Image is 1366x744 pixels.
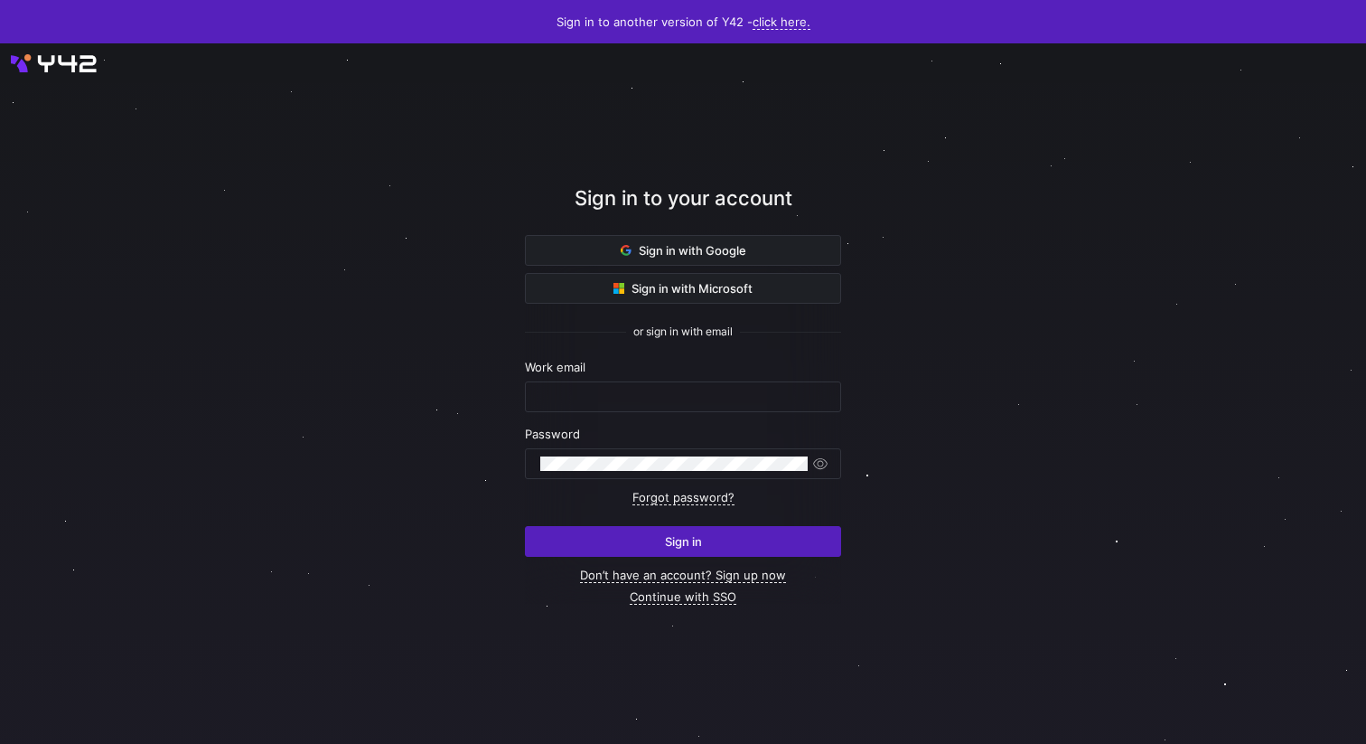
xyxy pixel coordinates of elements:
[630,589,736,605] a: Continue with SSO
[525,235,841,266] button: Sign in with Google
[525,427,580,441] span: Password
[753,14,810,30] a: click here.
[632,490,734,505] a: Forgot password?
[665,534,702,549] span: Sign in
[525,526,841,557] button: Sign in
[621,243,746,258] span: Sign in with Google
[613,281,753,296] span: Sign in with Microsoft
[580,568,786,583] a: Don’t have an account? Sign up now
[633,325,733,338] span: or sign in with email
[525,273,841,304] button: Sign in with Microsoft
[525,360,585,374] span: Work email
[525,184,841,235] div: Sign in to your account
